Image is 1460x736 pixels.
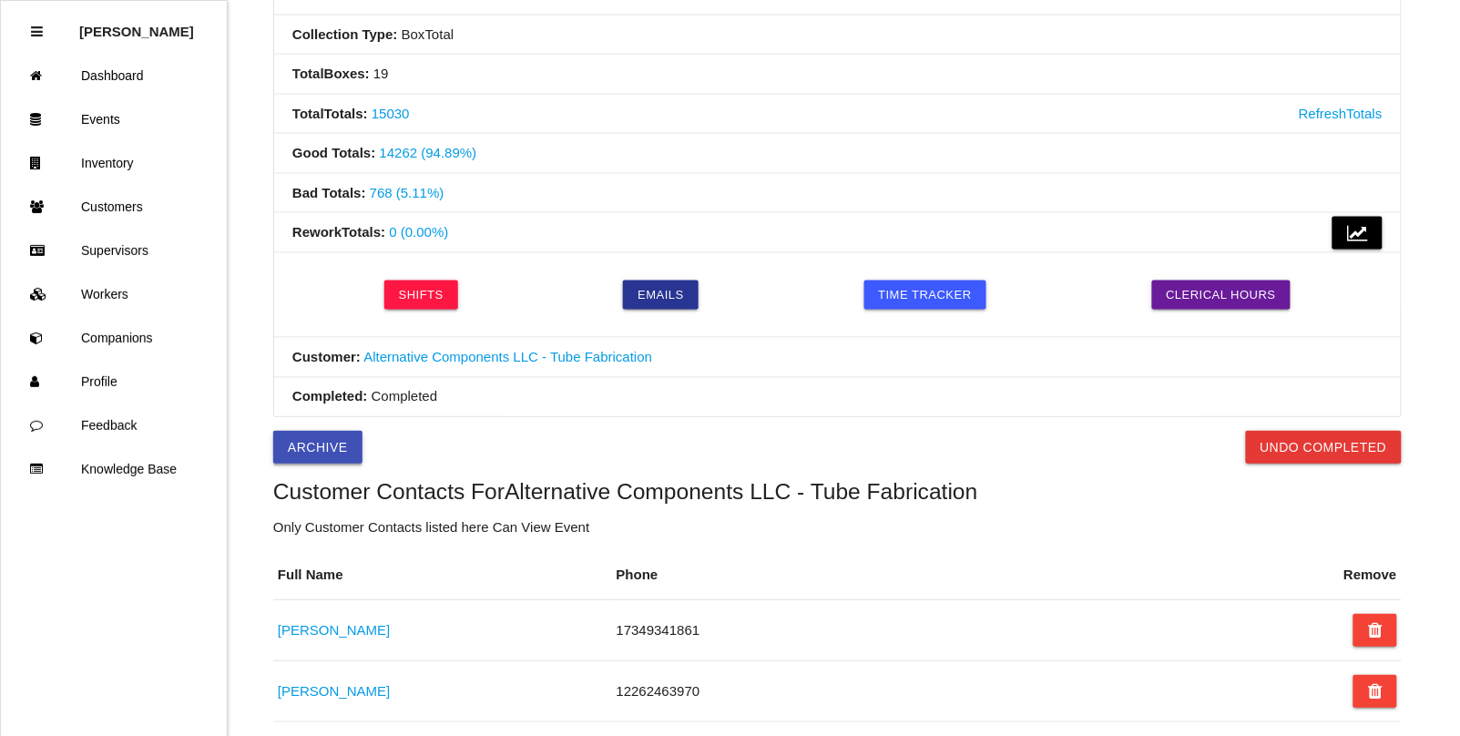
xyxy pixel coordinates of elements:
b: Collection Type: [292,26,398,42]
th: Phone [612,551,1289,599]
a: Emails [623,281,699,310]
th: Remove [1340,551,1402,599]
a: Knowledge Base [1,447,227,491]
a: Refresh Totals [1299,104,1383,125]
a: Shifts [384,281,458,310]
td: 17349341861 [612,599,1289,660]
a: Feedback [1,404,227,447]
a: Workers [1,272,227,316]
a: 768 (5.11%) [370,185,444,200]
b: Completed: [292,389,368,404]
div: Close [31,10,43,54]
a: 15030 [372,106,410,121]
b: Rework Totals : [292,224,385,240]
li: 19 [274,55,1401,95]
a: Supervisors [1,229,227,272]
th: Full Name [273,551,612,599]
a: Customers [1,185,227,229]
a: [PERSON_NAME] [278,622,390,638]
b: Total Totals : [292,106,368,121]
a: Dashboard [1,54,227,97]
a: Clerical Hours [1152,281,1292,310]
a: 14262 (94.89%) [380,145,477,160]
li: Box Total [274,15,1401,56]
b: Total Boxes : [292,66,370,81]
a: Events [1,97,227,141]
a: Alternative Components LLC - Tube Fabrication [363,349,652,364]
td: 12262463970 [612,660,1289,721]
b: Bad Totals : [292,185,366,200]
b: Good Totals : [292,145,375,160]
button: Undo Completed [1246,431,1402,464]
p: Rosie Blandino [79,10,194,39]
h5: Customer Contacts For Alternative Components LLC - Tube Fabrication [273,479,1402,504]
a: [PERSON_NAME] [278,683,390,699]
a: Inventory [1,141,227,185]
a: 0 (0.00%) [389,224,448,240]
li: Completed [274,378,1401,417]
a: Profile [1,360,227,404]
button: Archive [273,431,362,464]
p: Only Customer Contacts listed here Can View Event [273,517,1402,538]
b: Customer: [292,349,361,364]
a: Companions [1,316,227,360]
a: Time Tracker [864,281,987,310]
